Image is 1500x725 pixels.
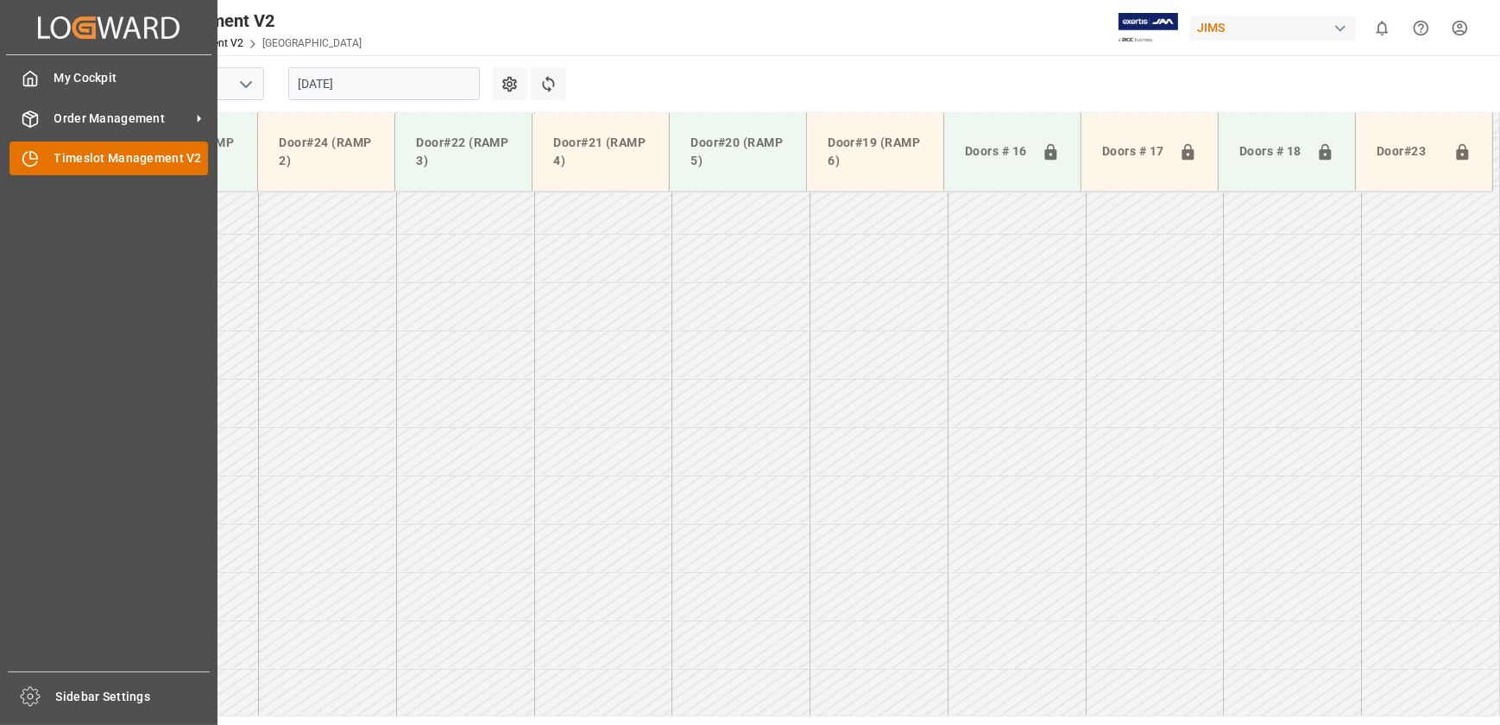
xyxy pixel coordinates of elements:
[684,127,792,177] div: Door#20 (RAMP 5)
[409,127,518,177] div: Door#22 (RAMP 3)
[1190,11,1363,44] button: JIMS
[9,142,208,175] a: Timeslot Management V2
[1095,136,1172,168] div: Doors # 17
[232,71,258,98] button: open menu
[958,136,1035,168] div: Doors # 16
[1190,16,1356,41] div: JIMS
[1119,13,1178,43] img: Exertis%20JAM%20-%20Email%20Logo.jpg_1722504956.jpg
[1232,136,1309,168] div: Doors # 18
[56,688,211,706] span: Sidebar Settings
[1370,136,1446,168] div: Door#23
[54,149,209,167] span: Timeslot Management V2
[9,61,208,95] a: My Cockpit
[54,110,191,128] span: Order Management
[546,127,655,177] div: Door#21 (RAMP 4)
[1363,9,1402,47] button: show 0 new notifications
[54,69,209,87] span: My Cockpit
[75,8,362,34] div: Timeslot Management V2
[1402,9,1440,47] button: Help Center
[288,67,480,100] input: DD.MM.YYYY
[821,127,930,177] div: Door#19 (RAMP 6)
[272,127,381,177] div: Door#24 (RAMP 2)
